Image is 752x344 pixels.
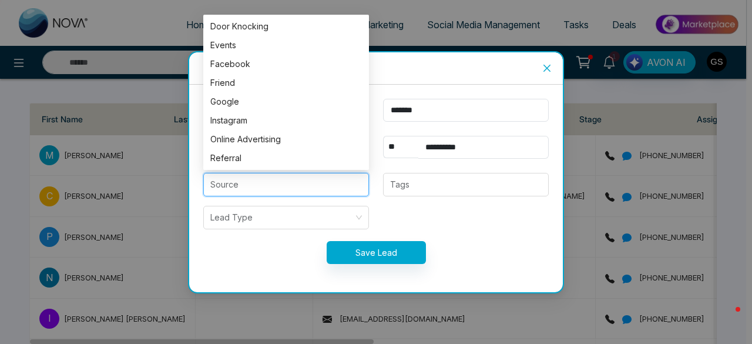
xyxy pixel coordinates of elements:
div: Add New Lead [203,62,549,75]
div: Google [210,95,362,108]
div: Online Advertising [210,133,362,146]
div: Door Knocking [203,17,369,36]
div: Friend [210,76,362,89]
button: Close [531,52,563,84]
div: Friend [203,74,369,92]
span: close [542,64,552,73]
div: Referral [203,149,369,168]
div: Referral [210,152,362,165]
button: Save Lead [327,241,426,264]
div: Online Advertising [203,130,369,149]
div: Events [203,36,369,55]
div: Events [210,39,362,52]
div: Facebook [210,58,362,71]
div: Instagram [210,114,362,127]
iframe: Intercom live chat [712,304,740,332]
div: Facebook [203,55,369,74]
div: Google [203,92,369,111]
div: Door Knocking [210,20,362,33]
div: Instagram [203,111,369,130]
